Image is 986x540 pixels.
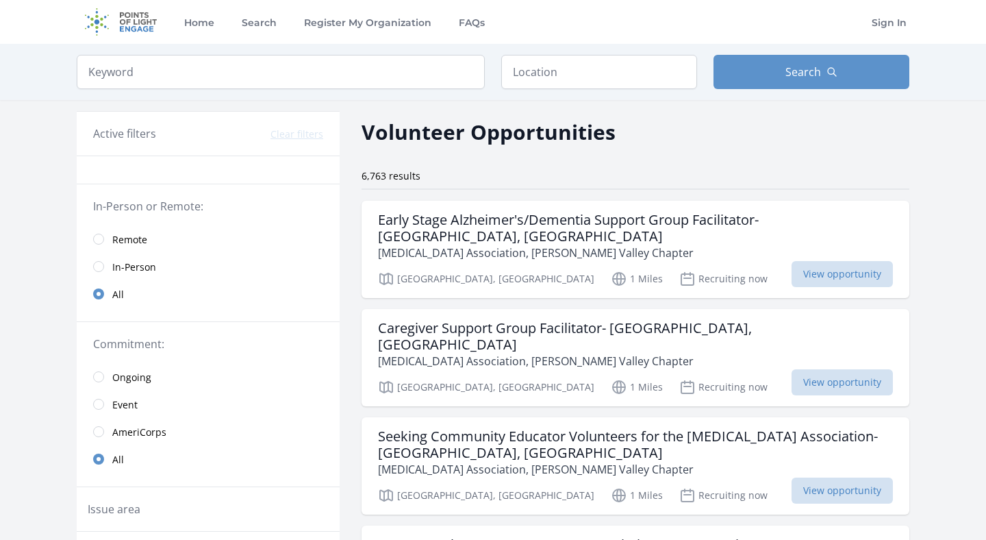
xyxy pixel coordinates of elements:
[713,55,909,89] button: Search
[378,379,594,395] p: [GEOGRAPHIC_DATA], [GEOGRAPHIC_DATA]
[112,426,166,439] span: AmeriCorps
[378,271,594,287] p: [GEOGRAPHIC_DATA], [GEOGRAPHIC_DATA]
[362,417,909,515] a: Seeking Community Educator Volunteers for the [MEDICAL_DATA] Association- [GEOGRAPHIC_DATA], [GEO...
[112,233,147,247] span: Remote
[611,271,663,287] p: 1 Miles
[112,453,124,467] span: All
[792,261,893,287] span: View opportunity
[93,336,323,352] legend: Commitment:
[88,501,140,517] legend: Issue area
[77,445,340,473] a: All
[611,379,663,395] p: 1 Miles
[362,169,420,182] span: 6,763 results
[378,353,893,369] p: [MEDICAL_DATA] Association, [PERSON_NAME] Valley Chapter
[77,55,485,89] input: Keyword
[112,260,156,274] span: In-Person
[611,487,663,504] p: 1 Miles
[362,116,616,147] h2: Volunteer Opportunities
[77,391,340,418] a: Event
[112,288,124,302] span: All
[77,253,340,280] a: In-Person
[501,55,697,89] input: Location
[378,212,893,245] h3: Early Stage Alzheimer's/Dementia Support Group Facilitator- [GEOGRAPHIC_DATA], [GEOGRAPHIC_DATA]
[679,271,768,287] p: Recruiting now
[270,127,323,141] button: Clear filters
[378,428,893,461] h3: Seeking Community Educator Volunteers for the [MEDICAL_DATA] Association- [GEOGRAPHIC_DATA], [GEO...
[77,225,340,253] a: Remote
[679,487,768,504] p: Recruiting now
[378,320,893,353] h3: Caregiver Support Group Facilitator- [GEOGRAPHIC_DATA], [GEOGRAPHIC_DATA]
[792,369,893,395] span: View opportunity
[112,371,151,384] span: Ongoing
[792,478,893,504] span: View opportunity
[785,64,821,80] span: Search
[378,461,893,478] p: [MEDICAL_DATA] Association, [PERSON_NAME] Valley Chapter
[93,125,156,142] h3: Active filters
[378,245,893,261] p: [MEDICAL_DATA] Association, [PERSON_NAME] Valley Chapter
[77,363,340,391] a: Ongoing
[362,201,909,298] a: Early Stage Alzheimer's/Dementia Support Group Facilitator- [GEOGRAPHIC_DATA], [GEOGRAPHIC_DATA] ...
[362,309,909,406] a: Caregiver Support Group Facilitator- [GEOGRAPHIC_DATA], [GEOGRAPHIC_DATA] [MEDICAL_DATA] Associat...
[77,280,340,308] a: All
[93,198,323,214] legend: In-Person or Remote:
[378,487,594,504] p: [GEOGRAPHIC_DATA], [GEOGRAPHIC_DATA]
[112,398,138,412] span: Event
[679,379,768,395] p: Recruiting now
[77,418,340,445] a: AmeriCorps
